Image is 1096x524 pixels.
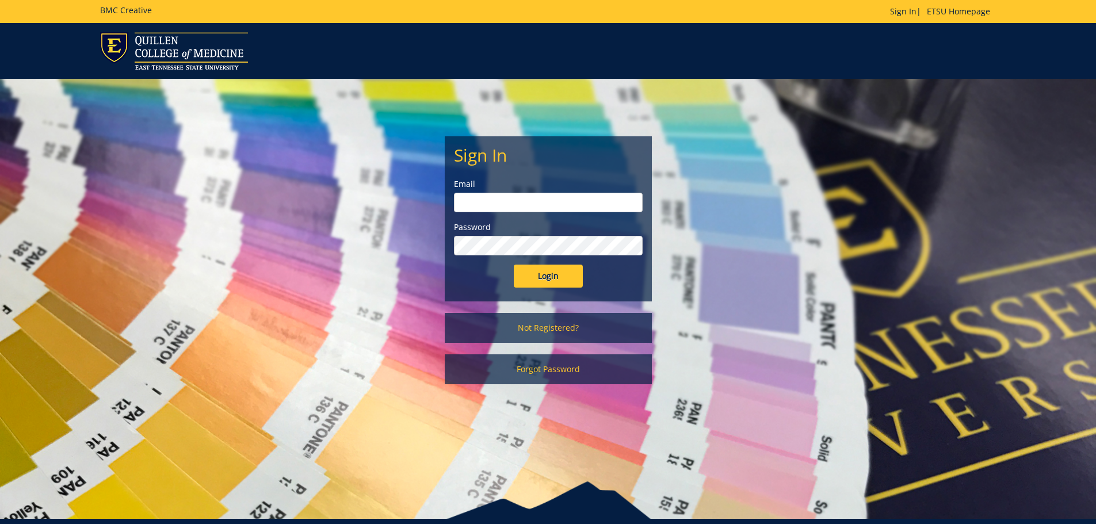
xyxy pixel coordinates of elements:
h5: BMC Creative [100,6,152,14]
img: ETSU logo [100,32,248,70]
a: ETSU Homepage [921,6,996,17]
a: Forgot Password [445,354,652,384]
p: | [890,6,996,17]
a: Not Registered? [445,313,652,343]
h2: Sign In [454,146,643,165]
label: Email [454,178,643,190]
input: Login [514,265,583,288]
label: Password [454,221,643,233]
a: Sign In [890,6,916,17]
